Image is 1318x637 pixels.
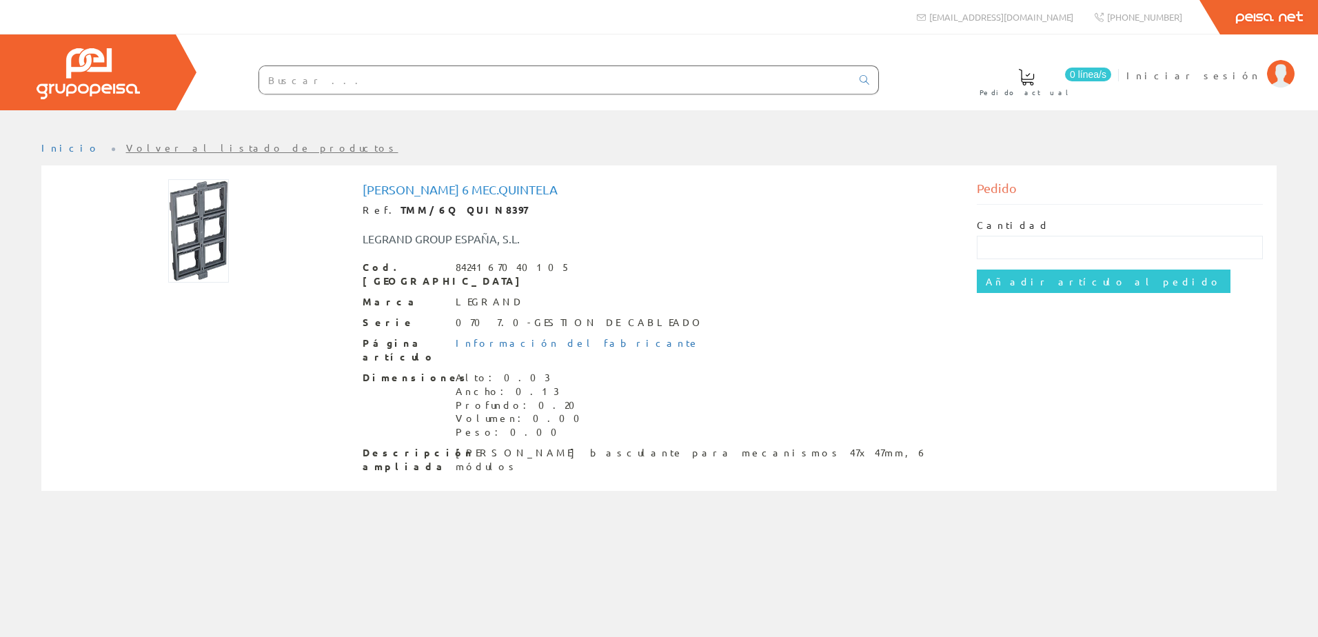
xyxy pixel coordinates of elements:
div: 070 7.0-GESTION DE CABLEADO [456,316,704,330]
div: LEGRAND GROUP ESPAÑA, S.L. [352,231,711,247]
span: Descripción ampliada [363,446,445,474]
div: Peso: 0.00 [456,425,588,439]
span: Pedido actual [980,85,1073,99]
span: Cod. [GEOGRAPHIC_DATA] [363,261,445,288]
div: Alto: 0.03 [456,371,588,385]
h1: [PERSON_NAME] 6 Mec.quintela [363,183,956,196]
div: Volumen: 0.00 [456,412,588,425]
span: Marca [363,295,445,309]
a: Inicio [41,141,100,154]
input: Añadir artículo al pedido [977,270,1230,293]
img: Foto artículo Marco Basculante 6 Mec.quintela (87.9x150) [168,179,229,283]
img: Grupo Peisa [37,48,140,99]
div: Ancho: 0.13 [456,385,588,398]
div: Profundo: 0.20 [456,398,588,412]
div: Ref. [363,203,956,217]
strong: TMM/6Q QUIN8397 [401,203,527,216]
label: Cantidad [977,219,1050,232]
span: 0 línea/s [1065,68,1111,81]
div: [PERSON_NAME] basculante para mecanismos 47x47mm, 6 módulos [456,446,956,474]
div: LEGRAND [456,295,523,309]
input: Buscar ... [259,66,851,94]
span: Serie [363,316,445,330]
span: [PHONE_NUMBER] [1107,11,1182,23]
span: Página artículo [363,336,445,364]
span: [EMAIL_ADDRESS][DOMAIN_NAME] [929,11,1073,23]
div: Pedido [977,179,1264,205]
a: Iniciar sesión [1126,57,1295,70]
a: Volver al listado de productos [126,141,398,154]
div: 8424167040105 [456,261,571,274]
span: Dimensiones [363,371,445,385]
span: Iniciar sesión [1126,68,1260,82]
a: Información del fabricante [456,336,700,349]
